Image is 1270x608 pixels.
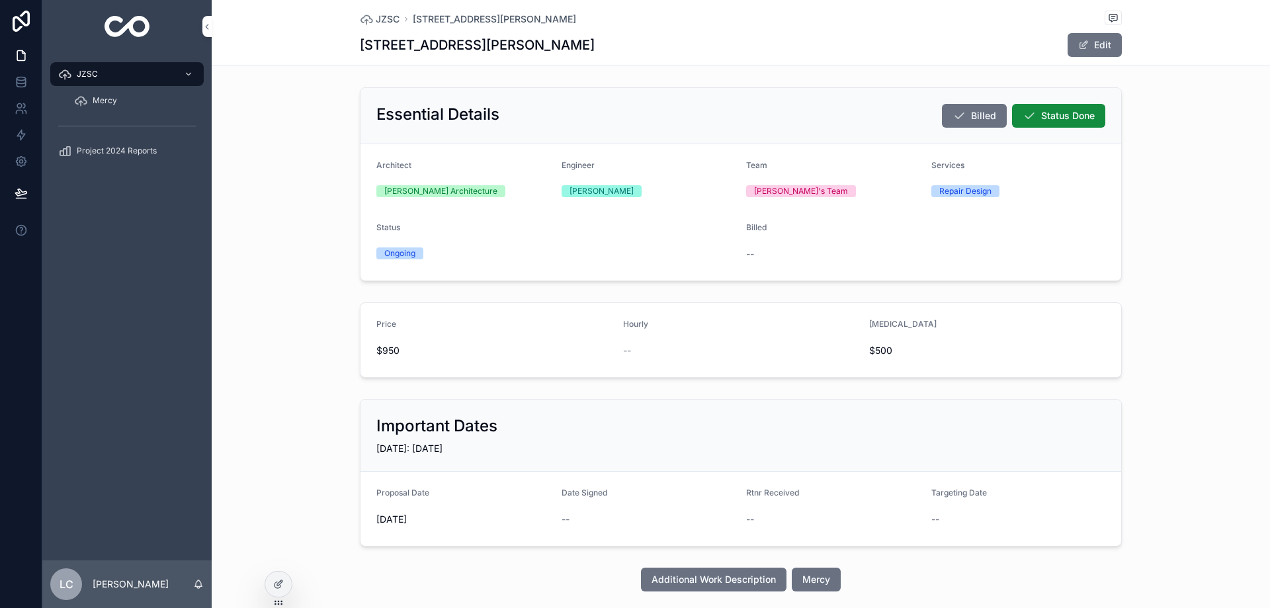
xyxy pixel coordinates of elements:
span: $500 [869,344,1044,357]
div: [PERSON_NAME]'s Team [754,185,848,197]
h2: Important Dates [376,415,497,437]
span: Services [931,160,964,170]
span: Additional Work Description [652,573,776,586]
span: JZSC [376,13,400,26]
span: $950 [376,344,613,357]
span: Project 2024 Reports [77,146,157,156]
span: [DATE]: [DATE] [376,443,443,454]
span: -- [746,247,754,261]
span: -- [623,344,631,357]
span: Engineer [562,160,595,170]
span: -- [931,513,939,526]
span: JZSC [77,69,98,79]
button: Billed [942,104,1007,128]
div: [PERSON_NAME] [570,185,634,197]
span: Price [376,319,396,329]
span: Date Signed [562,488,607,498]
button: Status Done [1012,104,1105,128]
span: Rtnr Received [746,488,799,498]
a: JZSC [50,62,204,86]
div: [PERSON_NAME] Architecture [384,185,497,197]
button: Edit [1068,33,1122,57]
span: Billed [971,109,996,122]
span: -- [746,513,754,526]
span: Status [376,222,400,232]
span: Targeting Date [931,488,987,498]
a: JZSC [360,13,400,26]
span: Proposal Date [376,488,429,498]
span: Team [746,160,767,170]
span: LC [60,576,73,592]
span: Mercy [93,95,117,106]
div: Repair Design [939,185,992,197]
a: Project 2024 Reports [50,139,204,163]
button: Additional Work Description [641,568,786,591]
span: Status Done [1041,109,1095,122]
p: [PERSON_NAME] [93,578,169,591]
a: Mercy [66,89,204,112]
h2: Essential Details [376,104,499,125]
span: Hourly [623,319,648,329]
img: App logo [105,16,150,37]
span: Mercy [802,573,830,586]
span: Architect [376,160,411,170]
h1: [STREET_ADDRESS][PERSON_NAME] [360,36,595,54]
span: [DATE] [376,513,551,526]
div: Ongoing [384,247,415,259]
a: [STREET_ADDRESS][PERSON_NAME] [413,13,576,26]
span: [MEDICAL_DATA] [869,319,937,329]
div: scrollable content [42,53,212,180]
button: Mercy [792,568,841,591]
span: Billed [746,222,767,232]
span: -- [562,513,570,526]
